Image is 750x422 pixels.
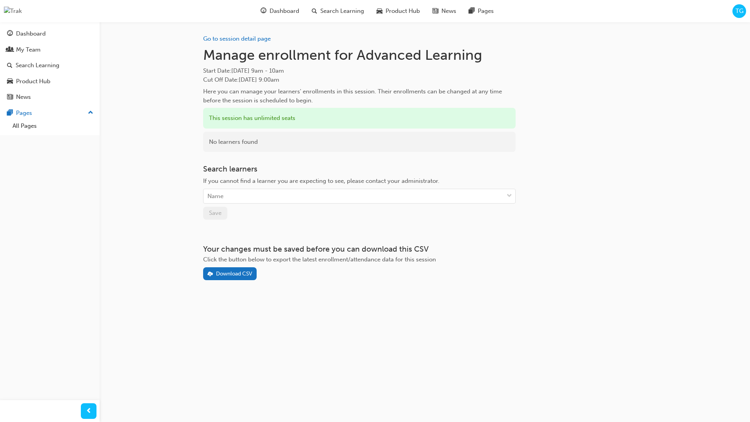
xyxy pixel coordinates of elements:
[432,6,438,16] span: news-icon
[507,191,512,201] span: down-icon
[478,7,494,16] span: Pages
[7,94,13,101] span: news-icon
[216,270,252,277] div: Download CSV
[203,108,516,129] div: This session has unlimited seats
[203,267,257,280] button: Download CSV
[16,61,59,70] div: Search Learning
[254,3,305,19] a: guage-iconDashboard
[426,3,462,19] a: news-iconNews
[370,3,426,19] a: car-iconProduct Hub
[3,74,96,89] a: Product Hub
[203,245,516,254] h3: Your changes must be saved before you can download this CSV
[203,165,516,173] h3: Search learners
[3,43,96,57] a: My Team
[462,3,500,19] a: pages-iconPages
[441,7,456,16] span: News
[7,78,13,85] span: car-icon
[203,256,436,263] span: Click the button below to export the latest enrollment/attendance data for this session
[3,27,96,41] a: Dashboard
[203,35,271,42] a: Go to session detail page
[203,87,516,105] div: Here you can manage your learners' enrollments in this session. Their enrollments can be changed ...
[7,110,13,117] span: pages-icon
[3,90,96,104] a: News
[203,177,439,184] span: If you cannot find a learner you are expecting to see, please contact your administrator.
[207,271,213,278] span: download-icon
[203,207,227,220] button: Save
[16,45,41,54] div: My Team
[7,62,12,69] span: search-icon
[732,4,746,18] button: TG
[3,106,96,120] button: Pages
[207,192,223,201] div: Name
[320,7,364,16] span: Search Learning
[3,25,96,106] button: DashboardMy TeamSearch LearningProduct HubNews
[203,76,279,83] span: Cut Off Date : [DATE] 9:00am
[209,209,221,216] span: Save
[386,7,420,16] span: Product Hub
[7,46,13,54] span: people-icon
[4,7,22,16] img: Trak
[469,6,475,16] span: pages-icon
[203,46,516,64] h1: Manage enrollment for Advanced Learning
[305,3,370,19] a: search-iconSearch Learning
[312,6,317,16] span: search-icon
[86,406,92,416] span: prev-icon
[203,132,516,152] div: No learners found
[16,93,31,102] div: News
[9,120,96,132] a: All Pages
[16,109,32,118] div: Pages
[16,77,50,86] div: Product Hub
[261,6,266,16] span: guage-icon
[16,29,46,38] div: Dashboard
[736,7,743,16] span: TG
[231,67,284,74] span: [DATE] 9am - 10am
[203,66,516,75] span: Start Date :
[270,7,299,16] span: Dashboard
[377,6,382,16] span: car-icon
[3,58,96,73] a: Search Learning
[88,108,93,118] span: up-icon
[7,30,13,38] span: guage-icon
